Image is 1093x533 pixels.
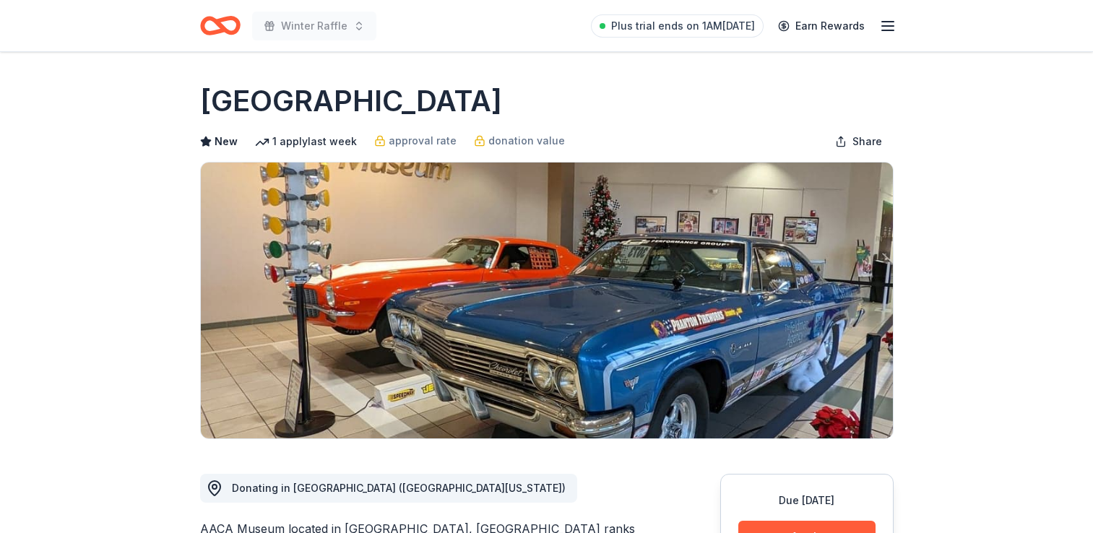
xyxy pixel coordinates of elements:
[232,482,566,494] span: Donating in [GEOGRAPHIC_DATA] ([GEOGRAPHIC_DATA][US_STATE])
[374,132,457,149] a: approval rate
[769,13,873,39] a: Earn Rewards
[488,132,565,149] span: donation value
[281,17,347,35] span: Winter Raffle
[591,14,764,38] a: Plus trial ends on 1AM[DATE]
[200,81,502,121] h1: [GEOGRAPHIC_DATA]
[252,12,376,40] button: Winter Raffle
[474,132,565,149] a: donation value
[738,492,876,509] div: Due [DATE]
[215,133,238,150] span: New
[200,9,241,43] a: Home
[611,17,755,35] span: Plus trial ends on 1AM[DATE]
[201,162,893,438] img: Image for AACA Museum
[255,133,357,150] div: 1 apply last week
[824,127,894,156] button: Share
[852,133,882,150] span: Share
[389,132,457,149] span: approval rate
